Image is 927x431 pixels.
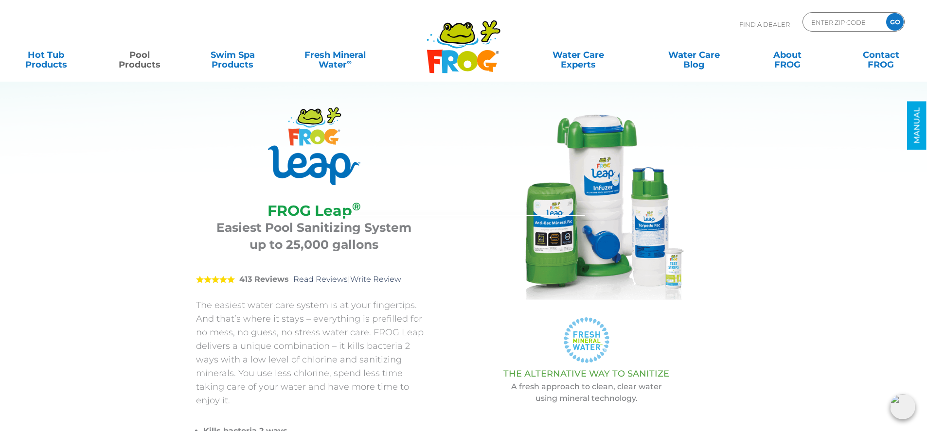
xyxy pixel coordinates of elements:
[658,45,731,65] a: Water CareBlog
[196,260,432,298] div: |
[845,45,917,65] a: ContactFROG
[196,276,235,283] span: 5
[103,45,176,65] a: PoolProducts
[347,58,352,66] sup: ∞
[196,298,432,407] p: The easiest water care system is at your fingertips. And that’s where it stays – everything is pr...
[208,219,420,253] h3: Easiest Pool Sanitizing System up to 25,000 gallons
[208,202,420,219] h2: FROG Leap
[196,45,269,65] a: Swim SpaProducts
[352,200,361,213] sup: ®
[350,275,401,284] a: Write Review
[751,45,824,65] a: AboutFROG
[886,13,904,31] input: GO
[10,45,82,65] a: Hot TubProducts
[456,381,716,404] p: A fresh approach to clean, clear water using mineral technology.
[290,45,381,65] a: Fresh MineralWater∞
[456,369,716,379] h3: THE ALTERNATIVE WAY TO SANITIZE
[293,275,348,284] a: Read Reviews
[810,15,876,29] input: Zip Code Form
[239,275,289,284] strong: 413 Reviews
[364,215,563,259] div: We use cookies on our website to give you the most relevant experience by remembering your prefer...
[739,12,790,36] p: Find A Dealer
[519,45,638,65] a: Water CareExperts
[268,107,360,185] img: Product Logo
[890,394,915,419] img: openIcon
[908,102,927,150] a: MANUAL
